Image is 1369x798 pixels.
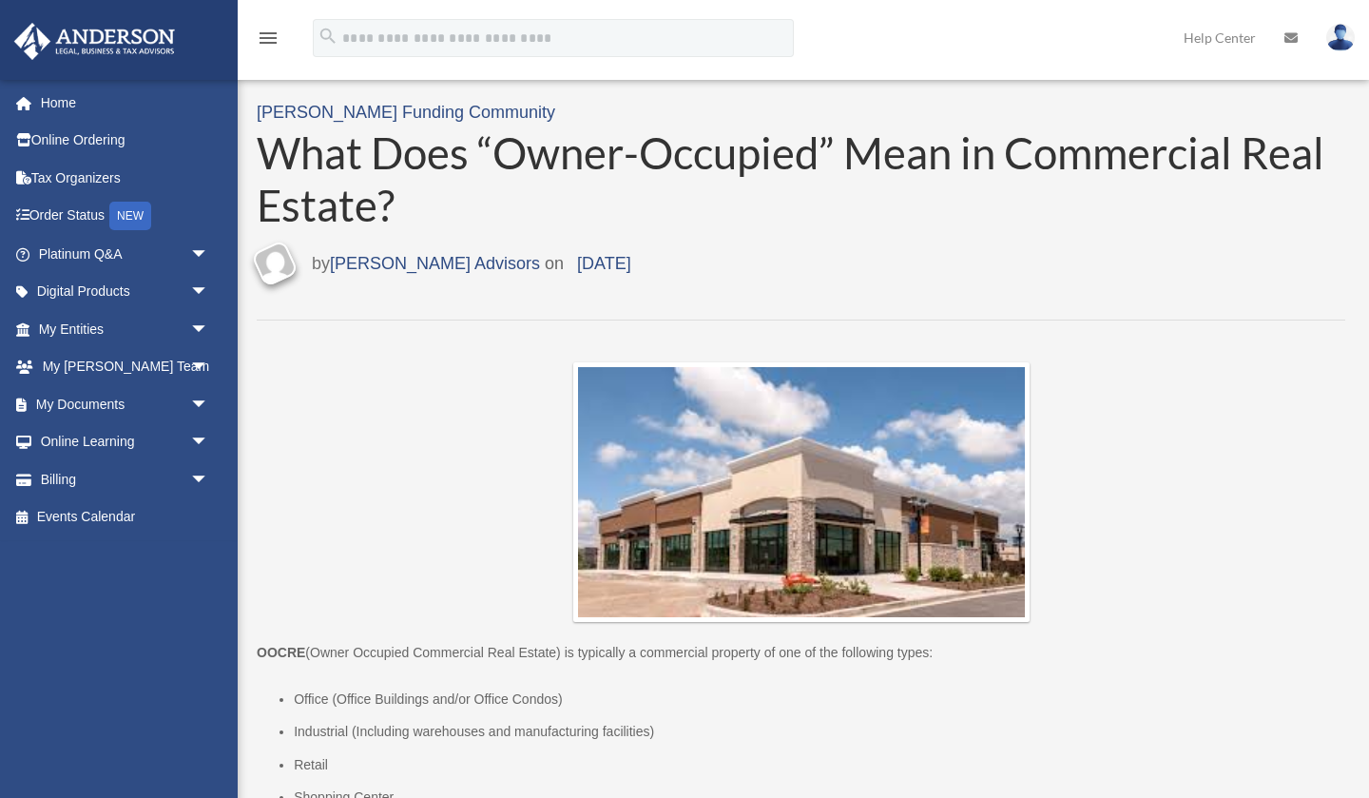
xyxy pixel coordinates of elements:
[190,460,228,499] span: arrow_drop_down
[190,423,228,462] span: arrow_drop_down
[257,27,280,49] i: menu
[13,159,238,197] a: Tax Organizers
[564,254,645,273] a: [DATE]
[545,249,645,280] span: on
[13,197,238,236] a: Order StatusNEW
[578,367,1025,616] img: image-31
[257,33,280,49] a: menu
[13,423,238,461] a: Online Learningarrow_drop_down
[13,348,238,386] a: My [PERSON_NAME] Teamarrow_drop_down
[1326,24,1355,51] img: User Pic
[190,348,228,387] span: arrow_drop_down
[257,645,305,660] b: OOCRE
[109,202,151,230] div: NEW
[13,460,238,498] a: Billingarrow_drop_down
[257,127,1324,231] span: What Does “Owner-Occupied” Mean in Commercial Real Estate?
[257,641,1345,665] p: (Owner Occupied Commercial Real Estate) is typically a commercial property of one of the followin...
[13,498,238,536] a: Events Calendar
[13,122,238,160] a: Online Ordering
[190,235,228,274] span: arrow_drop_down
[190,385,228,424] span: arrow_drop_down
[294,724,654,739] span: Industrial (Including warehouses and manufacturing facilities)
[318,26,338,47] i: search
[257,103,555,122] a: [PERSON_NAME] Funding Community
[13,235,238,273] a: Platinum Q&Aarrow_drop_down
[13,385,238,423] a: My Documentsarrow_drop_down
[9,23,181,60] img: Anderson Advisors Platinum Portal
[190,310,228,349] span: arrow_drop_down
[13,84,238,122] a: Home
[330,254,540,273] a: [PERSON_NAME] Advisors
[13,273,238,311] a: Digital Productsarrow_drop_down
[257,127,1345,231] a: What Does “Owner-Occupied” Mean in Commercial Real Estate?
[190,273,228,312] span: arrow_drop_down
[294,691,562,707] span: Office (Office Buildings and/or Office Condos)
[294,757,328,772] span: Retail
[312,249,540,280] span: by
[13,310,238,348] a: My Entitiesarrow_drop_down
